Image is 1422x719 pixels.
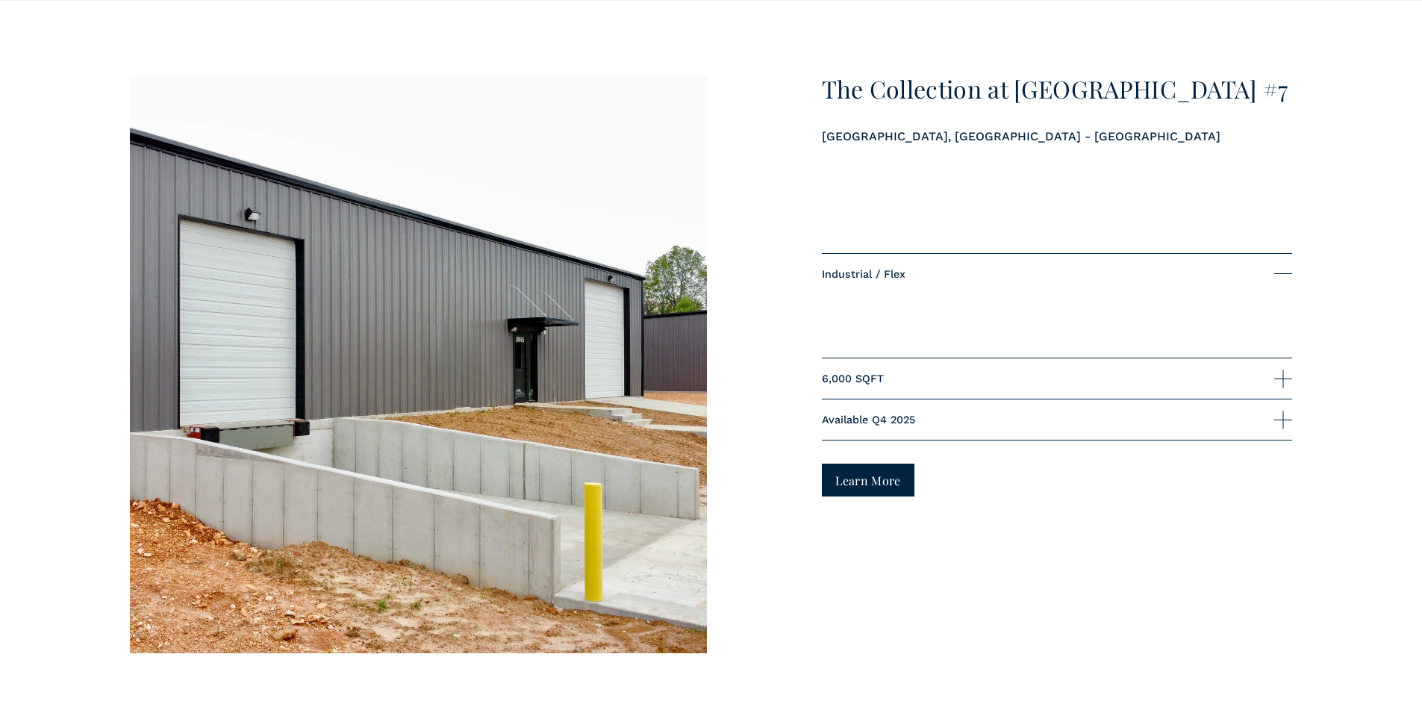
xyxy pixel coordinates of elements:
h3: The Collection at [GEOGRAPHIC_DATA] #7 [822,75,1293,103]
span: 6,000 SQFT [822,373,1275,385]
a: Learn More [822,464,915,496]
button: Industrial / Flex [822,254,1293,294]
button: Available Q4 2025 [822,399,1293,440]
span: Available Q4 2025 [822,414,1275,426]
p: [GEOGRAPHIC_DATA], [GEOGRAPHIC_DATA] - [GEOGRAPHIC_DATA] [822,127,1293,146]
button: 6,000 SQFT [822,358,1293,399]
span: Industrial / Flex [822,268,1275,280]
div: Industrial / Flex [822,294,1293,358]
